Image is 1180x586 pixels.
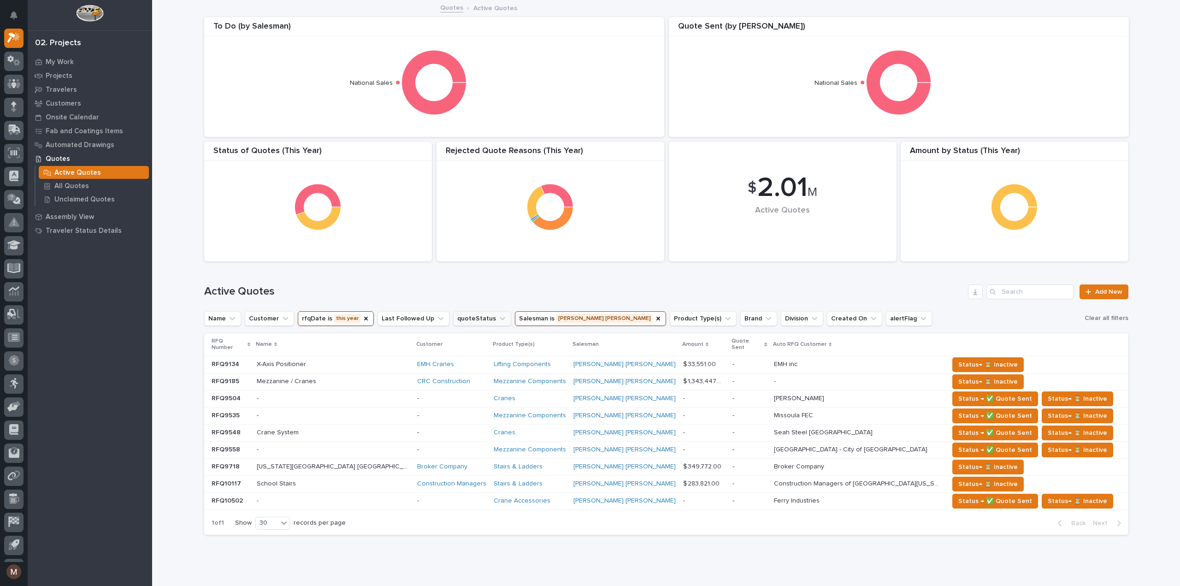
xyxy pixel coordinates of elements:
p: - [732,395,767,403]
div: 02. Projects [35,38,81,48]
tr: RFQ9134RFQ9134 X-Axis PositionerX-Axis Positioner EMH Cranes Lifting Components [PERSON_NAME] [PE... [204,356,1128,373]
tr: RFQ10502RFQ10502 -- -Crane Accessories [PERSON_NAME] [PERSON_NAME] -- -Ferry IndustriesFerry Indu... [204,492,1128,509]
button: Back [1050,519,1089,527]
p: Traveler Status Details [46,227,122,235]
tr: RFQ9185RFQ9185 Mezzanine / CranesMezzanine / Cranes CRC Construction Mezzanine Components [PERSON... [204,373,1128,390]
p: X-Axis Positioner [257,359,308,368]
button: rfqDate [298,311,374,326]
p: [US_STATE][GEOGRAPHIC_DATA] [GEOGRAPHIC_DATA] [257,461,412,471]
p: $ 283,821.00 [683,478,721,488]
p: - [257,410,260,420]
p: Seah Steel [GEOGRAPHIC_DATA] [774,427,874,437]
p: 1 of 1 [204,512,231,534]
p: Customers [46,100,81,108]
p: EMH inc [774,359,799,368]
a: Onsite Calendar [28,110,152,124]
p: Travelers [46,86,77,94]
button: Last Followed Up [378,311,449,326]
text: National Sales [814,80,857,86]
p: Customer [416,339,442,349]
p: RFQ9548 [212,427,242,437]
p: Onsite Calendar [46,113,99,122]
input: Search [986,284,1074,299]
span: Status → ✅ Quote Sent [958,427,1032,438]
a: Crane Accessories [494,497,550,505]
p: Active Quotes [473,2,517,12]
p: - [417,395,486,403]
p: - [732,463,767,471]
a: [PERSON_NAME] [PERSON_NAME] [573,463,676,471]
button: Status→ ⏳ Inactive [1042,443,1113,457]
tr: RFQ10117RFQ10117 School StairsSchool Stairs Construction Managers Stairs & Ladders [PERSON_NAME] ... [204,475,1128,492]
p: $ 349,772.00 [683,461,723,471]
span: $ [748,179,756,197]
p: Salesman [572,339,599,349]
button: Status → ✅ Quote Sent [952,443,1038,457]
p: - [732,497,767,505]
span: Add New [1095,289,1122,295]
p: - [257,444,260,454]
a: Assembly View [28,210,152,224]
a: Cranes [494,429,515,437]
button: Division [781,311,823,326]
a: All Quotes [35,179,152,192]
button: Notifications [4,6,24,25]
p: School Stairs [257,478,298,488]
p: Broker Company [774,461,826,471]
a: Traveler Status Details [28,224,152,237]
button: Status→ ⏳ Inactive [1042,494,1113,509]
p: RFQ10117 [212,478,243,488]
button: Status→ ⏳ Inactive [1042,426,1113,440]
button: Salesman [515,311,666,326]
p: RFQ9718 [212,461,242,471]
button: Name [204,311,241,326]
p: Assembly View [46,213,94,221]
p: RFQ Number [212,336,245,353]
p: [PERSON_NAME] [774,393,826,403]
a: Stairs & Ladders [494,480,543,488]
span: Status→ ⏳ Inactive [1048,410,1107,421]
p: - [732,429,767,437]
p: Auto RFQ Customer [773,339,826,349]
a: Active Quotes [35,166,152,179]
a: [PERSON_NAME] [PERSON_NAME] [573,480,676,488]
p: - [683,444,687,454]
span: Status→ ⏳ Inactive [958,462,1018,473]
p: - [417,429,486,437]
a: Cranes [494,395,515,403]
p: RFQ9185 [212,376,241,385]
p: [GEOGRAPHIC_DATA] - City of [GEOGRAPHIC_DATA] [774,444,929,454]
p: Construction Managers of [GEOGRAPHIC_DATA][US_STATE] [774,478,944,488]
div: Active Quotes [684,206,881,235]
p: - [732,378,767,385]
a: [PERSON_NAME] [PERSON_NAME] [573,497,676,505]
span: Status→ ⏳ Inactive [958,479,1018,490]
a: Customers [28,96,152,110]
tr: RFQ9718RFQ9718 [US_STATE][GEOGRAPHIC_DATA] [GEOGRAPHIC_DATA][US_STATE][GEOGRAPHIC_DATA] [GEOGRAPH... [204,458,1128,475]
a: Mezzanine Components [494,412,566,420]
p: Ferry Industries [774,495,821,505]
div: Status of Quotes (This Year) [204,146,432,161]
p: - [417,446,486,454]
a: [PERSON_NAME] [PERSON_NAME] [573,429,676,437]
p: - [417,497,486,505]
a: Add New [1080,284,1128,299]
p: - [257,393,260,403]
p: Automated Drawings [46,141,114,149]
a: EMH Cranes [417,361,454,368]
button: Status → ✅ Quote Sent [952,426,1038,440]
p: Fab and Coatings Items [46,127,123,136]
p: Quotes [46,155,70,163]
a: Mezzanine Components [494,378,566,385]
p: Amount [682,339,703,349]
a: Construction Managers [417,480,486,488]
a: Mezzanine Components [494,446,566,454]
a: [PERSON_NAME] [PERSON_NAME] [573,395,676,403]
a: Fab and Coatings Items [28,124,152,138]
p: RFQ10502 [212,495,245,505]
p: Active Quotes [54,169,101,177]
button: Status→ ⏳ Inactive [1042,391,1113,406]
button: Clear all filters [1081,310,1128,326]
p: My Work [46,58,74,66]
